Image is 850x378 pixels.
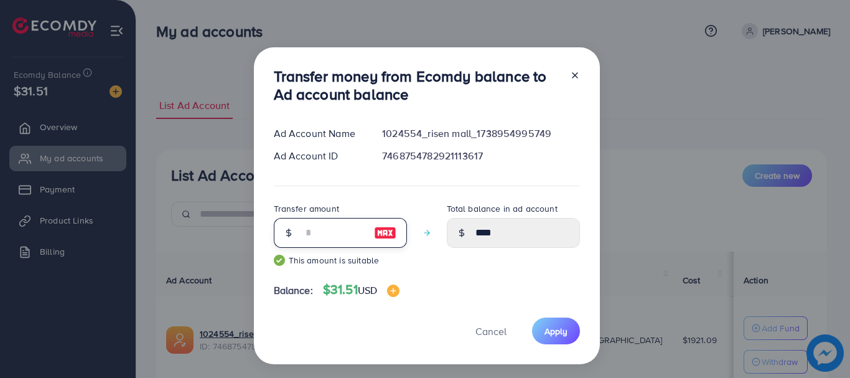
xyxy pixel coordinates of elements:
[264,149,373,163] div: Ad Account ID
[274,255,285,266] img: guide
[358,283,377,297] span: USD
[274,283,313,298] span: Balance:
[532,318,580,344] button: Apply
[274,202,339,215] label: Transfer amount
[274,254,407,267] small: This amount is suitable
[460,318,522,344] button: Cancel
[372,149,589,163] div: 7468754782921113617
[374,225,396,240] img: image
[475,324,507,338] span: Cancel
[544,325,567,338] span: Apply
[274,67,560,103] h3: Transfer money from Ecomdy balance to Ad account balance
[264,126,373,141] div: Ad Account Name
[447,202,558,215] label: Total balance in ad account
[372,126,589,141] div: 1024554_risen mall_1738954995749
[323,282,399,298] h4: $31.51
[387,285,399,297] img: image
